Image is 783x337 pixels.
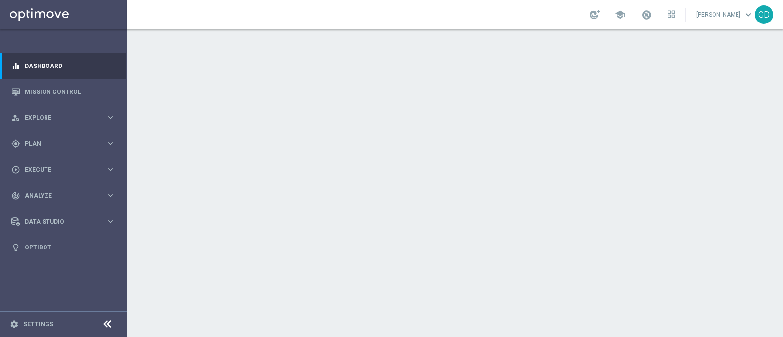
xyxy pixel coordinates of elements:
i: person_search [11,113,20,122]
span: Data Studio [25,219,106,225]
i: settings [10,320,19,329]
div: Mission Control [11,79,115,105]
i: equalizer [11,62,20,70]
button: Mission Control [11,88,115,96]
div: Execute [11,165,106,174]
span: Analyze [25,193,106,199]
div: Optibot [11,234,115,260]
i: gps_fixed [11,139,20,148]
div: Explore [11,113,106,122]
button: person_search Explore keyboard_arrow_right [11,114,115,122]
div: Analyze [11,191,106,200]
span: keyboard_arrow_down [743,9,754,20]
button: lightbulb Optibot [11,244,115,251]
span: school [615,9,625,20]
i: keyboard_arrow_right [106,165,115,174]
a: Mission Control [25,79,115,105]
i: keyboard_arrow_right [106,139,115,148]
a: Optibot [25,234,115,260]
i: keyboard_arrow_right [106,217,115,226]
a: Dashboard [25,53,115,79]
div: GD [755,5,773,24]
div: Data Studio [11,217,106,226]
i: keyboard_arrow_right [106,113,115,122]
i: lightbulb [11,243,20,252]
button: play_circle_outline Execute keyboard_arrow_right [11,166,115,174]
i: track_changes [11,191,20,200]
div: Plan [11,139,106,148]
span: Execute [25,167,106,173]
span: Plan [25,141,106,147]
button: gps_fixed Plan keyboard_arrow_right [11,140,115,148]
i: keyboard_arrow_right [106,191,115,200]
a: [PERSON_NAME]keyboard_arrow_down [695,7,755,22]
span: Explore [25,115,106,121]
button: Data Studio keyboard_arrow_right [11,218,115,225]
i: play_circle_outline [11,165,20,174]
button: track_changes Analyze keyboard_arrow_right [11,192,115,200]
div: Dashboard [11,53,115,79]
button: equalizer Dashboard [11,62,115,70]
a: Settings [23,321,53,327]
